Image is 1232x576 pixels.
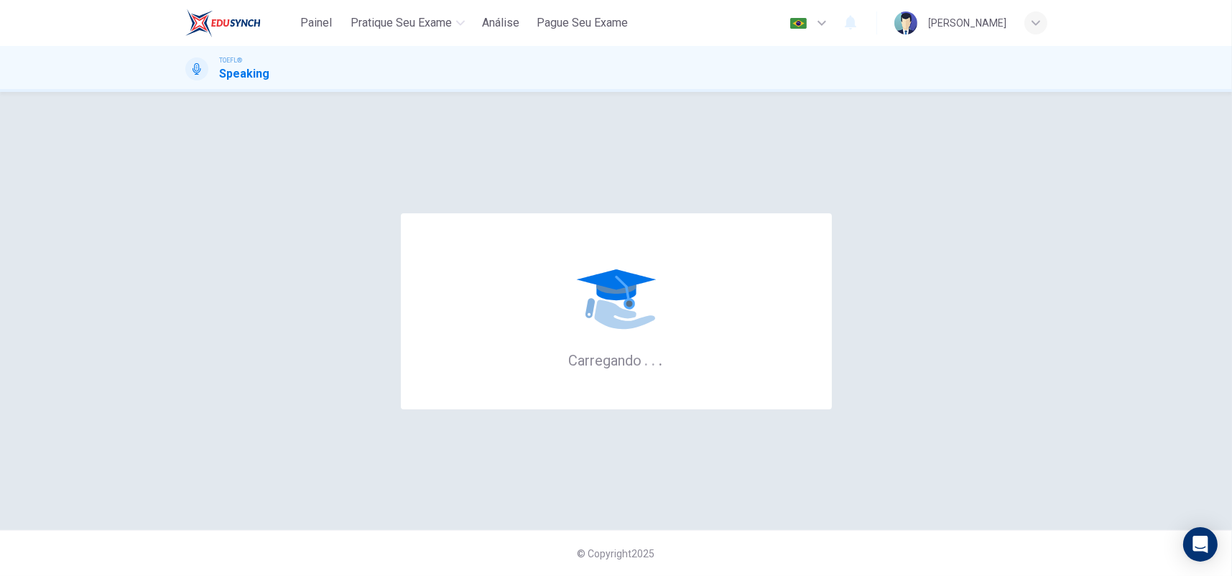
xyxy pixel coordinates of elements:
[578,548,655,559] span: © Copyright 2025
[652,347,657,371] h6: .
[789,18,807,29] img: pt
[220,55,243,65] span: TOEFL®
[220,65,270,83] h1: Speaking
[482,14,519,32] span: Análise
[659,347,664,371] h6: .
[345,10,471,36] button: Pratique seu exame
[644,347,649,371] h6: .
[476,10,525,36] button: Análise
[351,14,452,32] span: Pratique seu exame
[1183,527,1218,562] div: Open Intercom Messenger
[293,10,339,36] button: Painel
[537,14,628,32] span: Pague Seu Exame
[531,10,634,36] button: Pague Seu Exame
[300,14,332,32] span: Painel
[894,11,917,34] img: Profile picture
[185,9,294,37] a: EduSynch logo
[185,9,261,37] img: EduSynch logo
[929,14,1007,32] div: [PERSON_NAME]
[569,350,664,369] h6: Carregando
